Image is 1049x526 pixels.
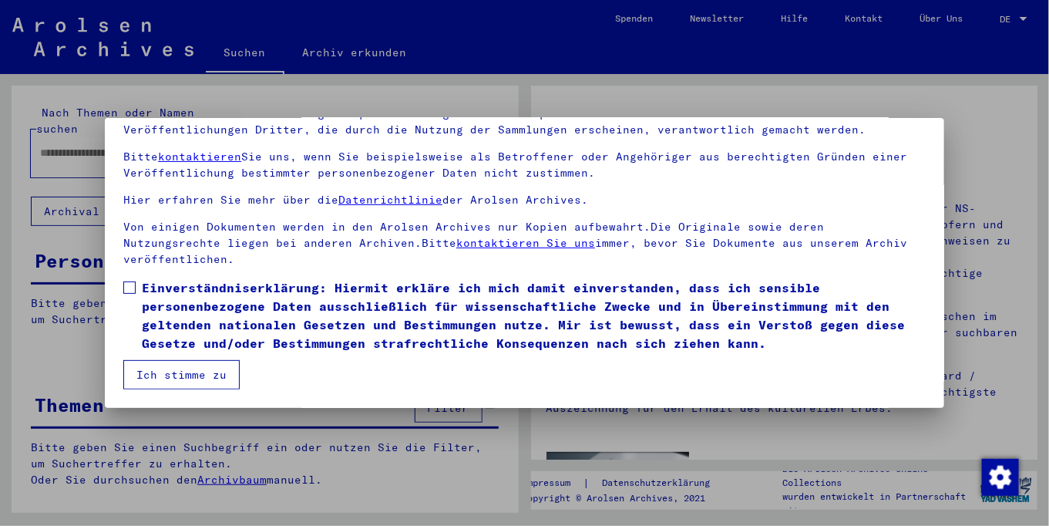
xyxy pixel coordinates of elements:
button: Ich stimme zu [123,360,240,389]
p: Von einigen Dokumenten werden in den Arolsen Archives nur Kopien aufbewahrt.Die Originale sowie d... [123,219,926,268]
div: Zustimmung ändern [981,458,1018,495]
a: Datenrichtlinie [338,193,442,207]
p: Bitte Sie uns, wenn Sie beispielsweise als Betroffener oder Angehöriger aus berechtigten Gründen ... [123,149,926,181]
a: kontaktieren [158,150,241,164]
img: Zustimmung ändern [982,459,1019,496]
p: Hier erfahren Sie mehr über die der Arolsen Archives. [123,192,926,208]
a: kontaktieren Sie uns [456,236,595,250]
span: Einverständniserklärung: Hiermit erkläre ich mich damit einverstanden, dass ich sensible personen... [142,278,926,352]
